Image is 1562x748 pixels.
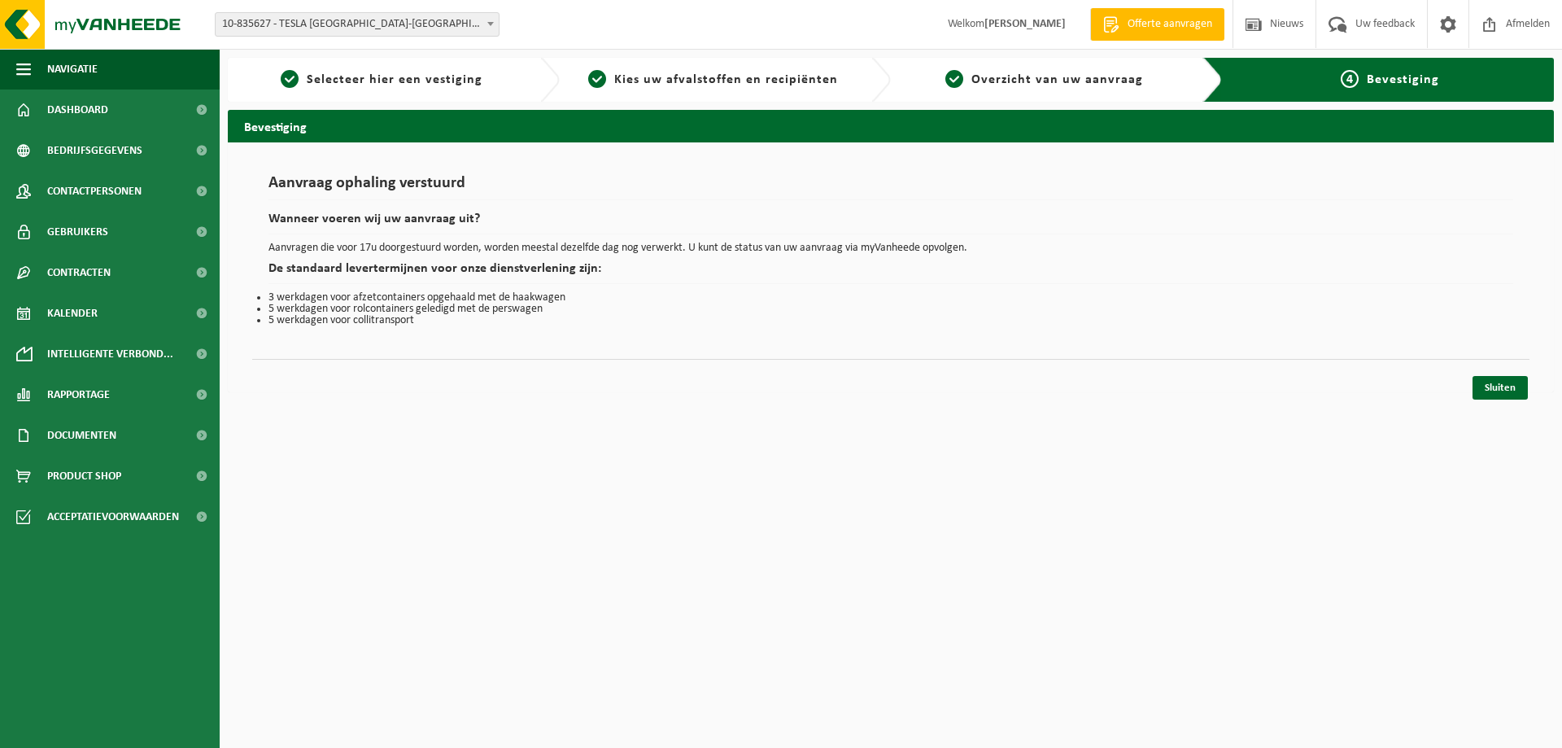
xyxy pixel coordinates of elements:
li: 5 werkdagen voor rolcontainers geledigd met de perswagen [268,304,1513,315]
p: Aanvragen die voor 17u doorgestuurd worden, worden meestal dezelfde dag nog verwerkt. U kunt de s... [268,243,1513,254]
span: 2 [588,70,606,88]
span: Rapportage [47,374,110,415]
h2: Wanneer voeren wij uw aanvraag uit? [268,212,1513,234]
a: 2Kies uw afvalstoffen en recipiënten [568,70,859,90]
span: Offerte aanvragen [1124,16,1216,33]
a: Offerte aanvragen [1090,8,1224,41]
span: Kalender [47,293,98,334]
h1: Aanvraag ophaling verstuurd [268,175,1513,200]
span: 1 [281,70,299,88]
span: Documenten [47,415,116,456]
a: 3Overzicht van uw aanvraag [899,70,1190,90]
span: Bedrijfsgegevens [47,130,142,171]
li: 5 werkdagen voor collitransport [268,315,1513,326]
span: Overzicht van uw aanvraag [971,73,1143,86]
h2: De standaard levertermijnen voor onze dienstverlening zijn: [268,262,1513,284]
span: Selecteer hier een vestiging [307,73,482,86]
span: 10-835627 - TESLA BELGIUM-ANTWERPEN - AARTSELAAR [216,13,499,36]
span: 10-835627 - TESLA BELGIUM-ANTWERPEN - AARTSELAAR [215,12,500,37]
a: Sluiten [1473,376,1528,400]
h2: Bevestiging [228,110,1554,142]
span: Kies uw afvalstoffen en recipiënten [614,73,838,86]
span: 3 [945,70,963,88]
span: 4 [1341,70,1359,88]
span: Contracten [47,252,111,293]
span: Acceptatievoorwaarden [47,496,179,537]
span: Product Shop [47,456,121,496]
span: Intelligente verbond... [47,334,173,374]
span: Bevestiging [1367,73,1439,86]
span: Dashboard [47,90,108,130]
span: Gebruikers [47,212,108,252]
li: 3 werkdagen voor afzetcontainers opgehaald met de haakwagen [268,292,1513,304]
span: Contactpersonen [47,171,142,212]
span: Navigatie [47,49,98,90]
a: 1Selecteer hier een vestiging [236,70,527,90]
strong: [PERSON_NAME] [984,18,1066,30]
